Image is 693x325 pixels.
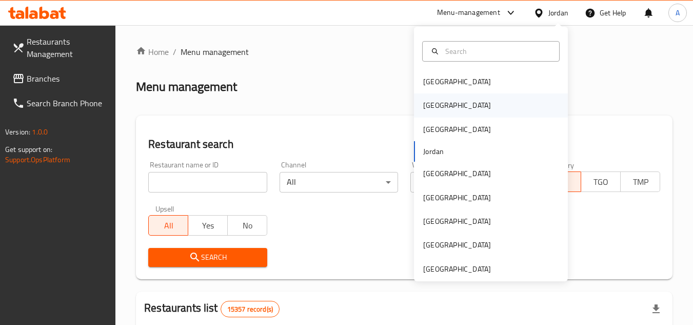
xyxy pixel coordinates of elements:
[423,168,491,179] div: [GEOGRAPHIC_DATA]
[423,263,491,275] div: [GEOGRAPHIC_DATA]
[585,175,617,189] span: TGO
[136,46,169,58] a: Home
[423,239,491,251] div: [GEOGRAPHIC_DATA]
[136,46,672,58] nav: breadcrumb
[32,125,48,139] span: 1.0.0
[155,205,174,212] label: Upsell
[144,300,280,317] h2: Restaurants list
[188,215,228,236] button: Yes
[27,72,108,85] span: Branches
[423,192,491,203] div: [GEOGRAPHIC_DATA]
[437,7,500,19] div: Menu-management
[148,215,188,236] button: All
[181,46,249,58] span: Menu management
[423,216,491,227] div: [GEOGRAPHIC_DATA]
[192,218,224,233] span: Yes
[27,97,108,109] span: Search Branch Phone
[148,137,660,152] h2: Restaurant search
[227,215,267,236] button: No
[548,7,568,18] div: Jordan
[221,301,280,317] div: Total records count
[27,35,108,60] span: Restaurants Management
[173,46,176,58] li: /
[549,161,575,168] label: Delivery
[676,7,680,18] span: A
[221,304,279,314] span: 15357 record(s)
[620,171,660,192] button: TMP
[625,175,656,189] span: TMP
[5,143,52,156] span: Get support on:
[156,251,259,264] span: Search
[5,153,70,166] a: Support.OpsPlatform
[232,218,263,233] span: No
[441,46,553,57] input: Search
[423,76,491,87] div: [GEOGRAPHIC_DATA]
[4,29,116,66] a: Restaurants Management
[280,172,398,193] div: All
[5,125,30,139] span: Version:
[136,79,237,95] h2: Menu management
[581,171,621,192] button: TGO
[4,66,116,91] a: Branches
[423,124,491,135] div: [GEOGRAPHIC_DATA]
[148,248,267,267] button: Search
[423,100,491,111] div: [GEOGRAPHIC_DATA]
[410,172,529,193] div: All
[153,218,184,233] span: All
[644,297,668,321] div: Export file
[148,172,267,193] input: Search for restaurant name or ID..
[4,91,116,116] a: Search Branch Phone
